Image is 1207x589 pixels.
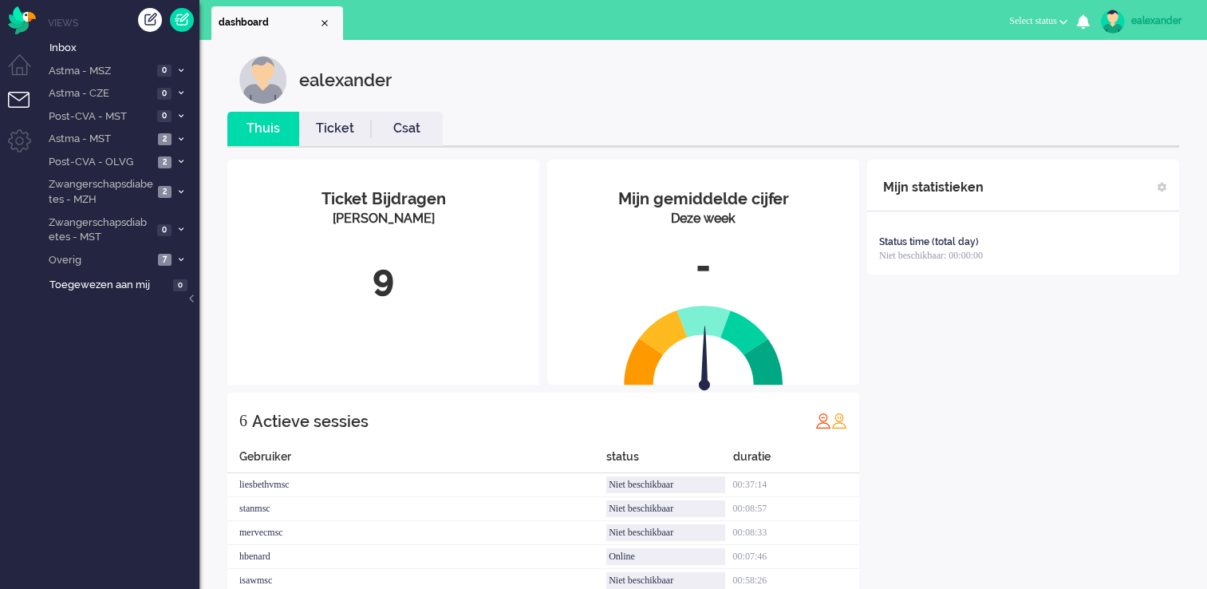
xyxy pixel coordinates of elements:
[227,521,606,545] div: mervecmsc
[157,110,172,122] span: 0
[157,224,172,236] span: 0
[46,64,152,79] span: Astma - MSZ
[239,252,527,305] div: 9
[227,545,606,569] div: hbenard
[1098,10,1191,34] a: ealexander
[299,120,371,138] a: Ticket
[211,6,343,40] li: Dashboard
[239,56,287,104] img: customer.svg
[46,177,153,207] span: Zwangerschapsdiabetes - MZH
[299,56,392,104] div: ealexander
[8,129,44,165] li: Admin menu
[559,210,847,228] div: Deze week
[8,54,44,90] li: Dashboard menu
[606,524,724,541] div: Niet beschikbaar
[1101,10,1125,34] img: avatar
[239,188,527,211] div: Ticket Bijdragen
[606,572,724,589] div: Niet beschikbaar
[46,275,199,293] a: Toegewezen aan mij 0
[239,405,247,437] div: 6
[879,250,983,261] span: Niet beschikbaar: 00:00:00
[8,6,36,34] img: flow_omnibird.svg
[158,156,172,168] span: 2
[733,473,859,497] div: 00:37:14
[46,155,153,170] span: Post-CVA - OLVG
[831,413,847,429] img: profile_orange.svg
[252,405,369,437] div: Actieve sessies
[227,112,299,146] li: Thuis
[46,132,153,147] span: Astma - MST
[46,253,153,268] span: Overig
[227,120,299,138] a: Thuis
[158,133,172,145] span: 2
[1000,5,1077,40] li: Select status
[733,497,859,521] div: 00:08:57
[1009,15,1057,26] span: Select status
[170,8,194,32] a: Quick Ticket
[733,521,859,545] div: 00:08:33
[879,235,979,249] div: Status time (total day)
[158,186,172,198] span: 2
[1000,10,1077,33] button: Select status
[606,548,724,565] div: Online
[157,88,172,100] span: 0
[46,215,152,245] span: Zwangerschapsdiabetes - MST
[1131,13,1191,29] div: ealexander
[157,65,172,77] span: 0
[8,10,36,22] a: Omnidesk
[733,545,859,569] div: 00:07:46
[46,86,152,101] span: Astma - CZE
[239,210,527,228] div: [PERSON_NAME]
[227,473,606,497] div: liesbethvmsc
[371,120,443,138] a: Csat
[815,413,831,429] img: profile_red.svg
[48,16,199,30] li: Views
[624,305,783,385] img: semi_circle.svg
[670,326,739,394] img: arrow.svg
[606,500,724,517] div: Niet beschikbaar
[883,172,984,204] div: Mijn statistieken
[227,497,606,521] div: stanmsc
[49,41,199,56] span: Inbox
[299,112,371,146] li: Ticket
[138,8,162,32] div: Creëer ticket
[46,38,199,56] a: Inbox
[8,92,44,128] li: Tickets menu
[733,449,859,473] div: duratie
[158,254,172,266] span: 7
[606,449,732,473] div: status
[318,17,331,30] div: Close tab
[371,112,443,146] li: Csat
[49,278,168,293] span: Toegewezen aan mij
[559,188,847,211] div: Mijn gemiddelde cijfer
[46,109,152,125] span: Post-CVA - MST
[219,16,318,30] span: dashboard
[173,279,187,291] span: 0
[227,449,606,473] div: Gebruiker
[606,476,724,493] div: Niet beschikbaar
[559,240,847,293] div: -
